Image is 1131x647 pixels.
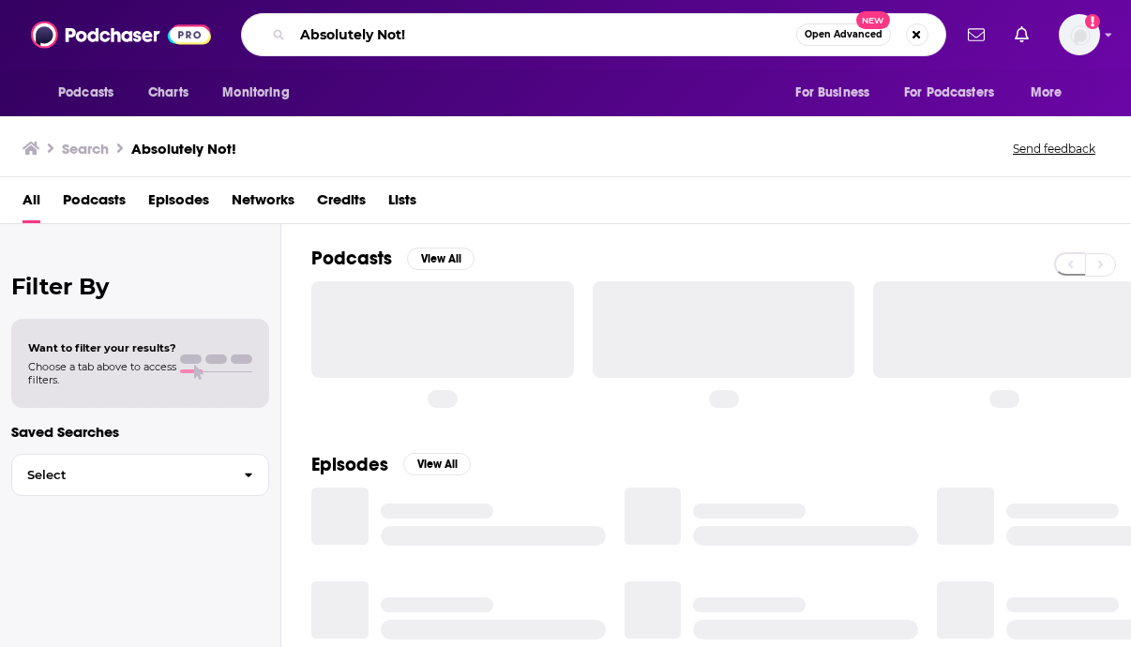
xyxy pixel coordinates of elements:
[1007,19,1036,51] a: Show notifications dropdown
[12,469,229,481] span: Select
[856,11,890,29] span: New
[311,247,392,270] h2: Podcasts
[796,23,891,46] button: Open AdvancedNew
[232,185,294,223] a: Networks
[28,341,176,354] span: Want to filter your results?
[45,75,138,111] button: open menu
[317,185,366,223] a: Credits
[795,80,869,106] span: For Business
[407,248,475,270] button: View All
[293,20,796,50] input: Search podcasts, credits, & more...
[1085,14,1100,29] svg: Add a profile image
[131,140,236,158] h3: Absolutely Not!
[62,140,109,158] h3: Search
[148,80,188,106] span: Charts
[311,453,471,476] a: EpisodesView All
[892,75,1021,111] button: open menu
[311,453,388,476] h2: Episodes
[1007,141,1101,157] button: Send feedback
[904,80,994,106] span: For Podcasters
[58,80,113,106] span: Podcasts
[1059,14,1100,55] img: User Profile
[11,454,269,496] button: Select
[1059,14,1100,55] span: Logged in as sophiak
[148,185,209,223] a: Episodes
[1018,75,1086,111] button: open menu
[63,185,126,223] a: Podcasts
[222,80,289,106] span: Monitoring
[1031,80,1063,106] span: More
[11,423,269,441] p: Saved Searches
[388,185,416,223] a: Lists
[31,17,211,53] img: Podchaser - Follow, Share and Rate Podcasts
[209,75,313,111] button: open menu
[1059,14,1100,55] button: Show profile menu
[23,185,40,223] a: All
[782,75,893,111] button: open menu
[28,360,176,386] span: Choose a tab above to access filters.
[403,453,471,475] button: View All
[311,247,475,270] a: PodcastsView All
[11,273,269,300] h2: Filter By
[960,19,992,51] a: Show notifications dropdown
[136,75,200,111] a: Charts
[241,13,946,56] div: Search podcasts, credits, & more...
[805,30,882,39] span: Open Advanced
